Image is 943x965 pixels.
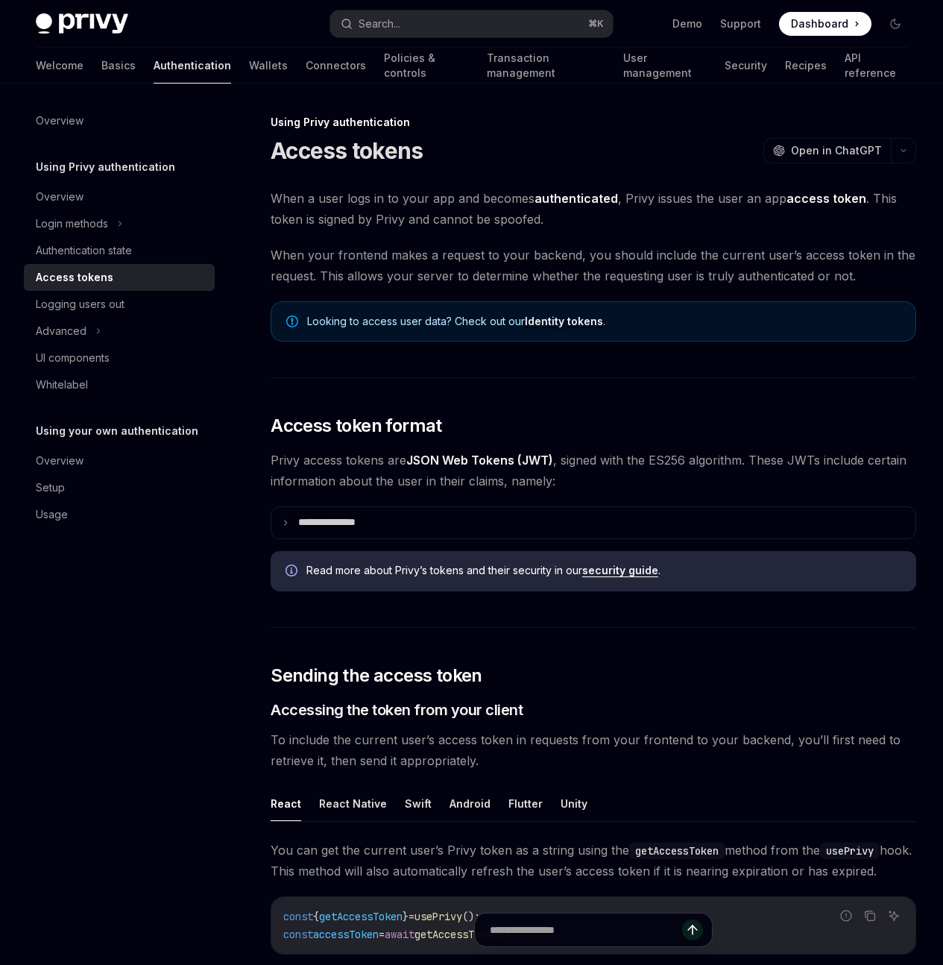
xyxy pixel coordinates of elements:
[450,786,491,821] button: Android
[36,506,68,524] div: Usage
[582,564,658,577] a: security guide
[384,48,469,84] a: Policies & controls
[791,16,848,31] span: Dashboard
[623,48,707,84] a: User management
[24,107,215,134] a: Overview
[629,843,725,859] code: getAccessToken
[36,13,128,34] img: dark logo
[24,371,215,398] a: Whitelabel
[319,786,387,821] button: React Native
[884,906,903,925] button: Ask AI
[271,664,482,688] span: Sending the access token
[24,183,215,210] a: Overview
[271,450,916,491] span: Privy access tokens are , signed with the ES256 algorithm. These JWTs include certain information...
[487,48,605,84] a: Transaction management
[36,268,113,286] div: Access tokens
[508,786,543,821] button: Flutter
[271,115,916,130] div: Using Privy authentication
[534,191,618,206] strong: authenticated
[820,843,880,859] code: usePrivy
[786,191,866,206] strong: access token
[36,452,83,470] div: Overview
[24,345,215,371] a: UI components
[24,447,215,474] a: Overview
[672,16,702,31] a: Demo
[271,137,423,164] h1: Access tokens
[271,840,916,881] span: You can get the current user’s Privy token as a string using the method from the hook. This metho...
[406,453,553,468] a: JSON Web Tokens (JWT)
[24,264,215,291] a: Access tokens
[286,565,300,579] svg: Info
[36,376,88,394] div: Whitelabel
[36,215,108,233] div: Login methods
[36,479,65,497] div: Setup
[785,48,827,84] a: Recipes
[36,422,198,440] h5: Using your own authentication
[36,295,124,313] div: Logging users out
[271,245,916,286] span: When your frontend makes a request to your backend, you should include the current user’s access ...
[154,48,231,84] a: Authentication
[306,563,901,578] span: Read more about Privy’s tokens and their security in our .
[720,16,761,31] a: Support
[36,188,83,206] div: Overview
[271,414,442,438] span: Access token format
[836,906,856,925] button: Report incorrect code
[36,242,132,260] div: Authentication state
[561,786,587,821] button: Unity
[36,112,83,130] div: Overview
[525,315,603,328] a: Identity tokens
[330,10,613,37] button: Search...⌘K
[36,48,83,84] a: Welcome
[725,48,767,84] a: Security
[24,291,215,318] a: Logging users out
[101,48,136,84] a: Basics
[271,729,916,771] span: To include the current user’s access token in requests from your frontend to your backend, you’ll...
[845,48,907,84] a: API reference
[271,786,301,821] button: React
[24,501,215,528] a: Usage
[359,15,400,33] div: Search...
[24,474,215,501] a: Setup
[763,138,891,163] button: Open in ChatGPT
[36,322,86,340] div: Advanced
[24,237,215,264] a: Authentication state
[249,48,288,84] a: Wallets
[860,906,880,925] button: Copy the contents from the code block
[682,920,703,940] button: Send message
[307,314,901,329] span: Looking to access user data? Check out our .
[271,700,523,720] span: Accessing the token from your client
[779,12,871,36] a: Dashboard
[883,12,907,36] button: Toggle dark mode
[36,349,110,367] div: UI components
[405,786,432,821] button: Swift
[588,18,604,30] span: ⌘ K
[271,188,916,230] span: When a user logs in to your app and becomes , Privy issues the user an app . This token is signed...
[791,143,882,158] span: Open in ChatGPT
[36,158,175,176] h5: Using Privy authentication
[306,48,366,84] a: Connectors
[286,315,298,327] svg: Note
